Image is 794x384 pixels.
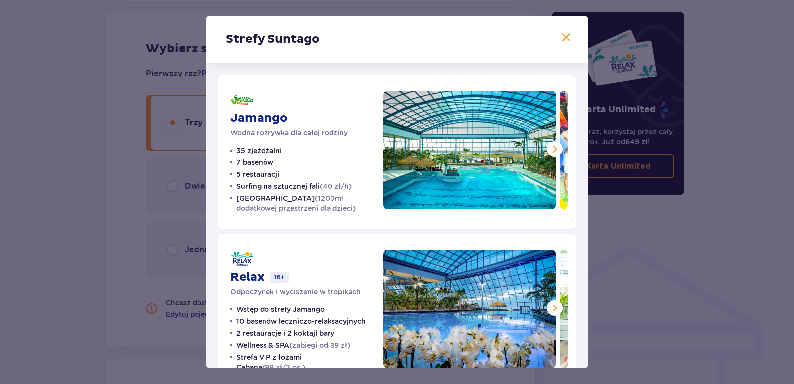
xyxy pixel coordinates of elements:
[236,328,334,338] p: 2 restauracje i 2 koktajl bary
[230,270,265,285] p: Relax
[236,193,371,213] p: [GEOGRAPHIC_DATA]
[236,146,282,155] p: 35 zjeżdżalni
[236,305,325,314] p: Wstęp do strefy Jamango
[236,340,350,350] p: Wellness & SPA
[226,32,320,47] p: Strefy Suntago
[236,169,279,179] p: 5 restauracji
[289,341,350,349] span: (zabiegi od 89 zł)
[236,316,366,326] p: 10 basenów leczniczo-relaksacyjnych
[270,272,289,283] p: 16+
[383,250,556,368] img: Relax
[236,157,273,167] p: 7 basenów
[230,128,348,138] p: Wodna rozrywka dla całej rodziny
[236,181,352,191] p: Surfing na sztucznej fali
[230,287,361,297] p: Odpoczynek i wyciszenie w tropikach
[230,111,288,126] p: Jamango
[230,91,254,109] img: Jamango logo
[320,182,352,190] span: (40 zł/h)
[383,91,556,209] img: Jamango
[230,250,254,268] img: Relax logo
